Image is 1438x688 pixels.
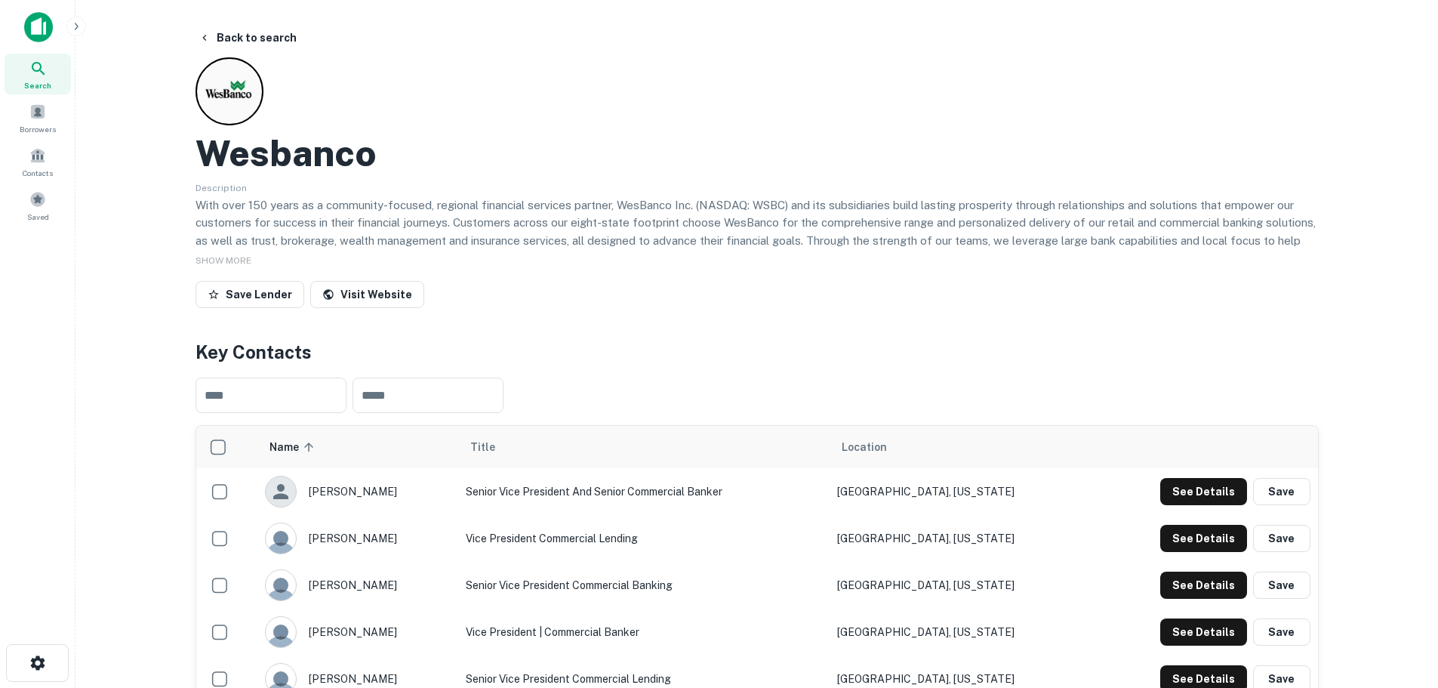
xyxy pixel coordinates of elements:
[20,123,56,135] span: Borrowers
[1160,525,1247,552] button: See Details
[830,426,1092,468] th: Location
[266,570,296,600] img: 9c8pery4andzj6ohjkjp54ma2
[196,196,1319,267] p: With over 150 years as a community-focused, regional financial services partner, WesBanco Inc. (N...
[196,183,247,193] span: Description
[1253,478,1310,505] button: Save
[266,523,296,554] img: 9c8pery4andzj6ohjkjp54ma2
[830,609,1092,656] td: [GEOGRAPHIC_DATA], [US_STATE]
[24,12,53,42] img: capitalize-icon.png
[257,426,458,468] th: Name
[830,562,1092,609] td: [GEOGRAPHIC_DATA], [US_STATE]
[470,438,515,456] span: Title
[458,426,829,468] th: Title
[196,131,377,175] h2: Wesbanco
[266,617,296,647] img: 9c8pery4andzj6ohjkjp54ma2
[458,609,829,656] td: Vice President | Commercial Banker
[27,211,49,223] span: Saved
[196,281,304,308] button: Save Lender
[265,523,451,554] div: [PERSON_NAME]
[265,616,451,648] div: [PERSON_NAME]
[310,281,424,308] a: Visit Website
[24,79,51,91] span: Search
[23,167,53,179] span: Contacts
[1160,572,1247,599] button: See Details
[458,468,829,515] td: Senior Vice President and Senior Commercial Banker
[1160,619,1247,646] button: See Details
[1363,567,1438,640] iframe: Chat Widget
[1253,572,1310,599] button: Save
[458,515,829,562] td: Vice President Commercial Lending
[842,438,887,456] span: Location
[1160,478,1247,505] button: See Details
[830,468,1092,515] td: [GEOGRAPHIC_DATA], [US_STATE]
[192,24,303,51] button: Back to search
[830,515,1092,562] td: [GEOGRAPHIC_DATA], [US_STATE]
[458,562,829,609] td: Senior Vice President Commercial Banking
[265,569,451,601] div: [PERSON_NAME]
[196,338,1319,366] h4: Key Contacts
[1253,525,1310,552] button: Save
[196,255,251,266] span: SHOW MORE
[5,54,71,94] a: Search
[269,438,319,456] span: Name
[5,185,71,226] a: Saved
[5,141,71,182] a: Contacts
[265,476,451,508] div: [PERSON_NAME]
[5,97,71,138] a: Borrowers
[1253,619,1310,646] button: Save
